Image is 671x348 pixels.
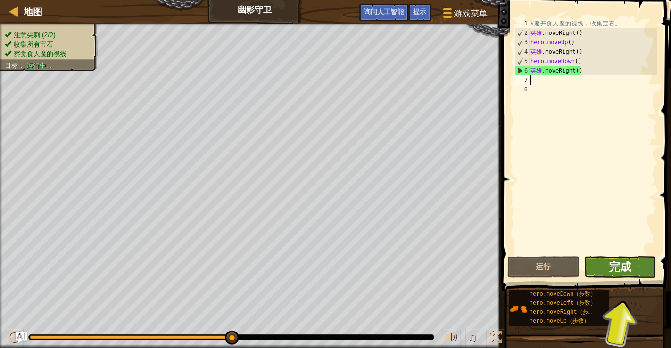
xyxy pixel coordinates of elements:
[5,49,91,58] li: 察觉食人魔的视线
[524,49,528,55] font: 4
[454,8,488,19] font: 游戏菜单
[524,39,528,46] font: 3
[530,318,589,324] font: hero.moveUp（步数）
[609,259,631,274] font: 完成
[26,62,52,69] font: 运行中...
[364,7,404,16] font: 询问人工智能
[524,77,528,83] font: 7
[5,40,91,49] li: 收集所有宝石
[14,50,66,57] font: 察觉食人魔的视线
[486,329,505,348] button: 切换全屏
[509,300,527,318] img: portrait.png
[24,5,42,18] font: 地图
[524,58,528,65] font: 5
[16,332,27,343] button: 询问人工智能
[18,62,25,69] font: ：
[436,4,493,26] button: 游戏菜单
[467,330,477,344] font: ♫
[584,256,656,278] button: 完成
[5,30,91,40] li: 留意尖刺
[5,329,24,348] button: Ctrl + P: Play
[413,7,426,16] font: 提示
[524,86,528,93] font: 8
[507,256,580,278] button: 运行
[524,20,528,27] font: 1
[530,300,596,307] font: hero.moveLeft（步数）
[524,67,528,74] font: 6
[524,30,528,36] font: 2
[14,40,53,48] font: 收集所有宝石
[5,62,18,69] font: 目标
[465,329,481,348] button: ♫
[530,309,600,316] font: hero.moveRight（步数）
[530,291,596,298] font: hero.moveDown（步数）
[14,31,56,39] font: 注意尖刺 (2/2)
[359,4,408,21] button: 询问人工智能
[442,329,461,348] button: 音量调节
[19,5,42,18] a: 地图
